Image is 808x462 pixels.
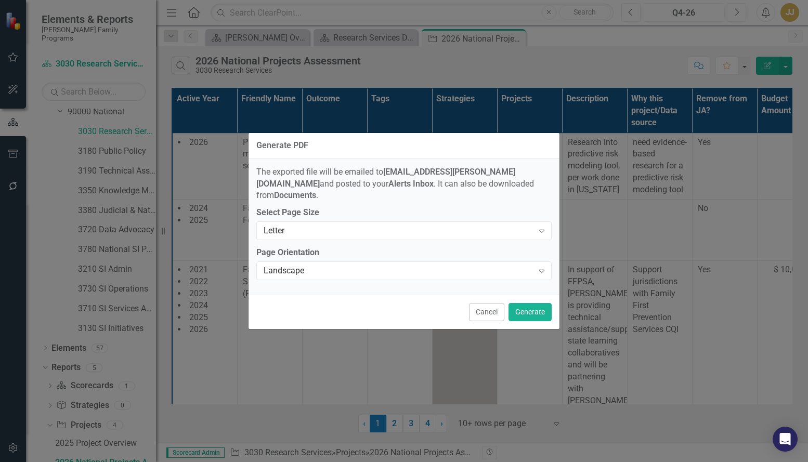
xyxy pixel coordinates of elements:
button: Generate [509,303,552,321]
span: The exported file will be emailed to and posted to your . It can also be downloaded from . [256,167,534,201]
strong: Documents [274,190,316,200]
strong: [EMAIL_ADDRESS][PERSON_NAME][DOMAIN_NAME] [256,167,515,189]
button: Cancel [469,303,504,321]
div: Letter [264,225,533,237]
div: Landscape [264,265,533,277]
div: Generate PDF [256,141,308,150]
label: Page Orientation [256,247,552,259]
strong: Alerts Inbox [388,179,434,189]
label: Select Page Size [256,207,552,219]
div: Open Intercom Messenger [773,427,798,452]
